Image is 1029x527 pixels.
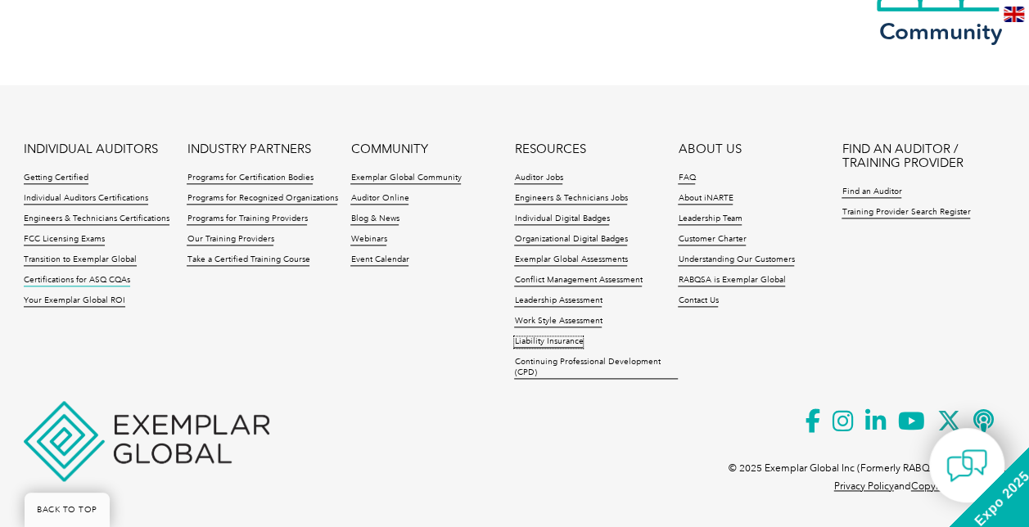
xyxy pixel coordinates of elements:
[729,459,1006,477] p: © 2025 Exemplar Global Inc (Formerly RABQSA International).
[834,477,1006,495] p: and
[24,214,169,225] a: Engineers & Technicians Certifications
[678,295,718,307] a: Contact Us
[514,254,627,266] a: Exemplar Global Assessments
[187,193,337,205] a: Programs for Recognized Organizations
[514,295,602,307] a: Leadership Assessment
[350,142,427,156] a: COMMUNITY
[350,214,399,225] a: Blog & News
[678,173,695,184] a: FAQ
[24,234,105,245] a: FCC Licensing Exams
[946,445,987,486] img: contact-chat.png
[678,275,785,286] a: RABQSA is Exemplar Global
[24,295,125,307] a: Your Exemplar Global ROI
[187,234,273,245] a: Our Training Providers
[350,193,408,205] a: Auditor Online
[24,275,130,286] a: Certifications for ASQ CQAs
[514,234,627,245] a: Organizational Digital Badges
[911,480,1006,492] a: Copyright Disclaimer
[514,275,642,286] a: Conflict Management Assessment
[24,142,158,156] a: INDIVIDUAL AUDITORS
[514,193,627,205] a: Engineers & Technicians Jobs
[25,493,110,527] a: BACK TO TOP
[514,357,678,379] a: Continuing Professional Development (CPD)
[842,142,1005,170] a: FIND AN AUDITOR / TRAINING PROVIDER
[678,214,742,225] a: Leadership Team
[187,173,313,184] a: Programs for Certification Bodies
[834,480,894,492] a: Privacy Policy
[350,254,408,266] a: Event Calendar
[678,142,741,156] a: ABOUT US
[187,254,309,266] a: Take a Certified Training Course
[514,214,609,225] a: Individual Digital Badges
[24,401,269,481] img: Exemplar Global
[24,254,137,266] a: Transition to Exemplar Global
[514,173,562,184] a: Auditor Jobs
[514,336,583,348] a: Liability Insurance
[842,187,901,198] a: Find an Auditor
[187,142,310,156] a: INDUSTRY PARTNERS
[875,21,1006,42] h3: Community
[842,207,970,218] a: Training Provider Search Register
[1004,7,1024,22] img: en
[678,193,733,205] a: About iNARTE
[678,254,794,266] a: Understanding Our Customers
[350,173,461,184] a: Exemplar Global Community
[678,234,746,245] a: Customer Charter
[24,193,148,205] a: Individual Auditors Certifications
[350,234,386,245] a: Webinars
[24,173,88,184] a: Getting Certified
[187,214,307,225] a: Programs for Training Providers
[514,142,585,156] a: RESOURCES
[514,316,602,327] a: Work Style Assessment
